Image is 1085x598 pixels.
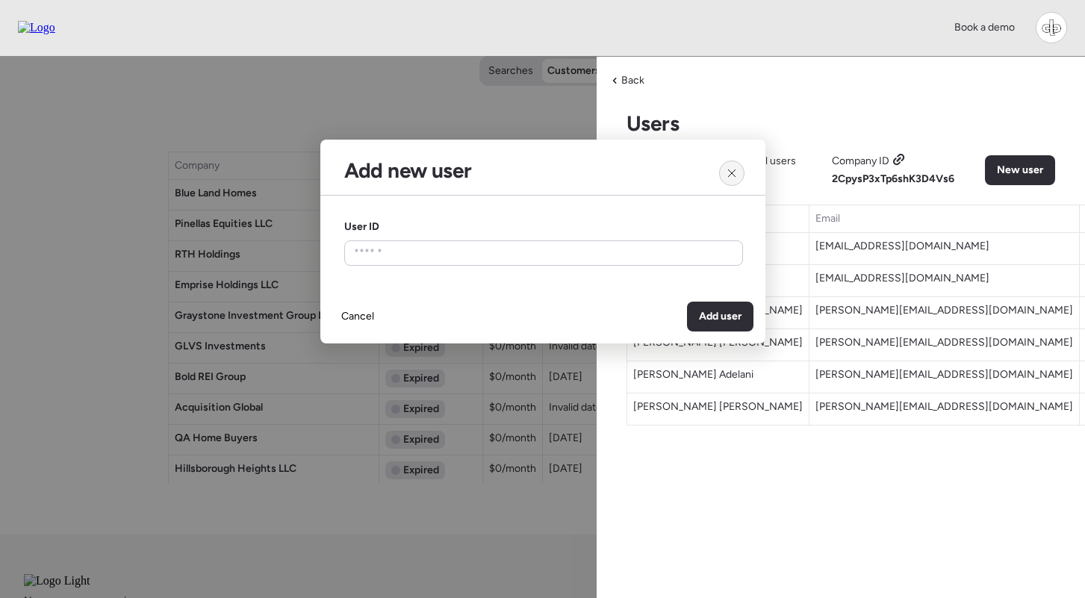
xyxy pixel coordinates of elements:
span: Company ID [832,154,889,169]
img: Logo [18,21,55,34]
h2: Users [627,110,679,136]
span: Total users [745,154,796,169]
span: Add user [699,309,742,324]
span: Back [621,73,644,88]
span: [EMAIL_ADDRESS][DOMAIN_NAME] [815,240,989,252]
span: Cancel [341,309,374,324]
span: [PERSON_NAME][EMAIL_ADDRESS][DOMAIN_NAME] [815,400,1073,413]
span: [PERSON_NAME][EMAIL_ADDRESS][DOMAIN_NAME] [815,304,1073,317]
span: [PERSON_NAME][EMAIL_ADDRESS][DOMAIN_NAME] [815,368,1073,381]
span: [EMAIL_ADDRESS][DOMAIN_NAME] [815,272,989,284]
span: [PERSON_NAME] [PERSON_NAME] [633,400,803,413]
span: Book a demo [954,21,1015,34]
span: Email [815,212,840,225]
span: [PERSON_NAME] Adelani [633,368,753,381]
label: User ID [344,220,379,233]
span: New user [997,163,1043,178]
span: 2CpysP3xTp6shK3D4Vs6 [832,172,954,185]
h2: Add new user [344,158,472,183]
span: [PERSON_NAME][EMAIL_ADDRESS][DOMAIN_NAME] [815,336,1073,349]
